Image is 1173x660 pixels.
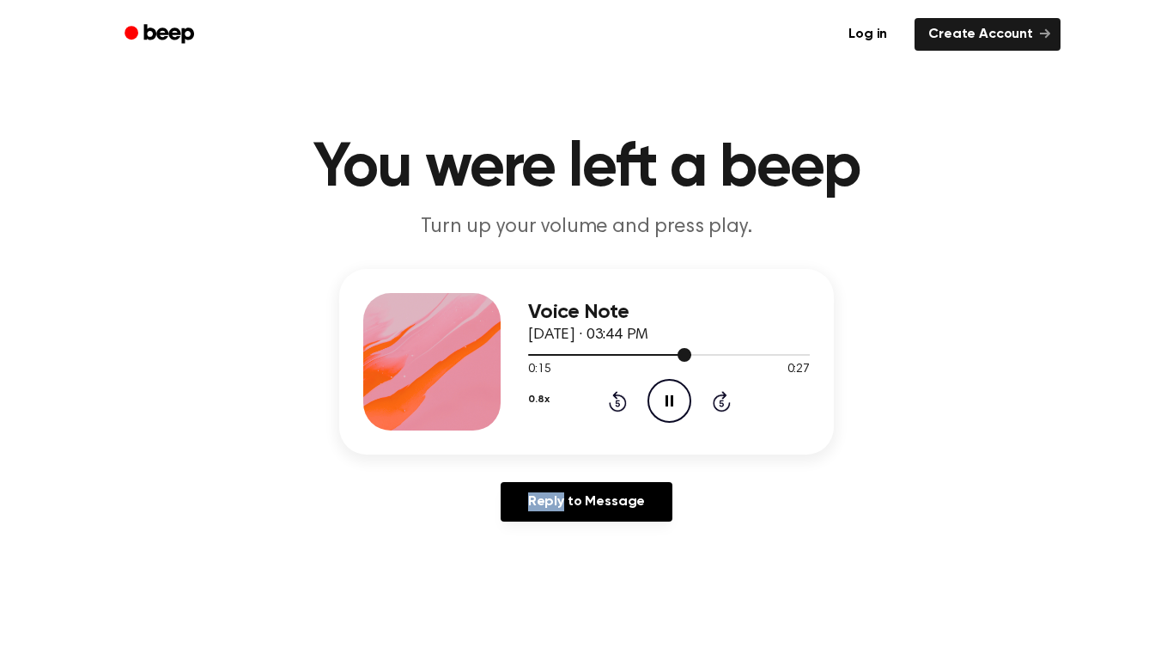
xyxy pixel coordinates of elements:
a: Create Account [915,18,1061,51]
a: Reply to Message [501,482,672,522]
span: 0:27 [787,361,810,379]
h3: Voice Note [528,301,810,324]
h1: You were left a beep [147,137,1026,199]
a: Beep [112,18,210,52]
p: Turn up your volume and press play. [257,213,916,241]
span: [DATE] · 03:44 PM [528,327,648,343]
button: 0.8x [528,385,549,414]
span: 0:15 [528,361,550,379]
a: Log in [831,15,904,54]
